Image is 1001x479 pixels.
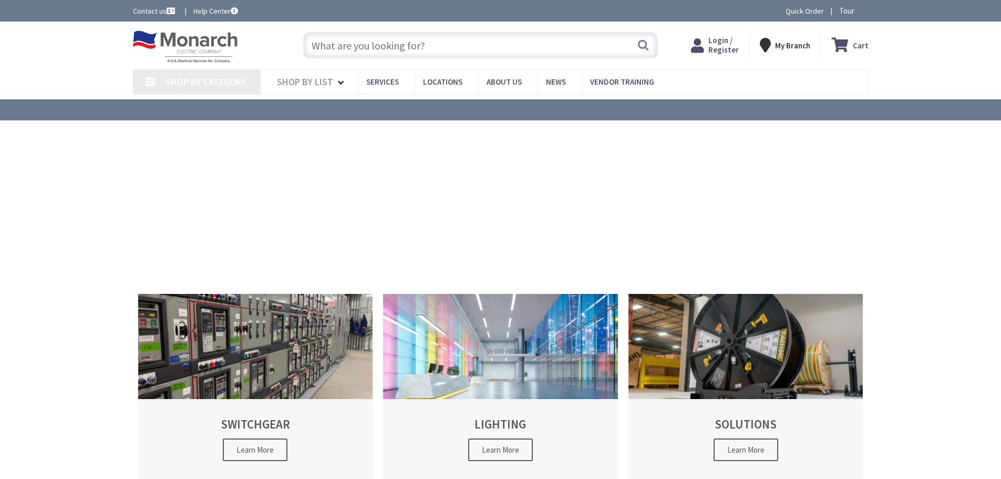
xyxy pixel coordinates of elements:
a: Cart [832,36,869,55]
span: Vendor Training [590,77,654,87]
strong: My Branch [775,40,810,50]
span: Shop By Category [166,76,246,88]
a: Quick Order [786,6,824,16]
div: My Branch [760,36,810,55]
span: About Us [487,77,522,87]
img: Monarch Electric Company [133,30,238,63]
a: Help Center [193,6,238,16]
strong: Cart [853,36,869,55]
input: What are you looking for? [303,32,658,58]
span: Learn More [223,439,287,461]
a: Contact us [133,6,177,16]
span: News [546,77,566,87]
span: Services [366,77,399,87]
h2: SOLUTIONS [647,417,845,431]
h2: SWITCHGEAR [157,417,355,431]
span: Tour [839,6,866,16]
span: Locations [423,77,462,87]
a: Login / Register [691,36,739,55]
span: Login / Register [708,35,739,55]
span: Shop By List [277,76,333,88]
h2: LIGHTING [401,417,600,431]
span: Learn More [468,439,533,461]
span: Learn More [714,439,778,461]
